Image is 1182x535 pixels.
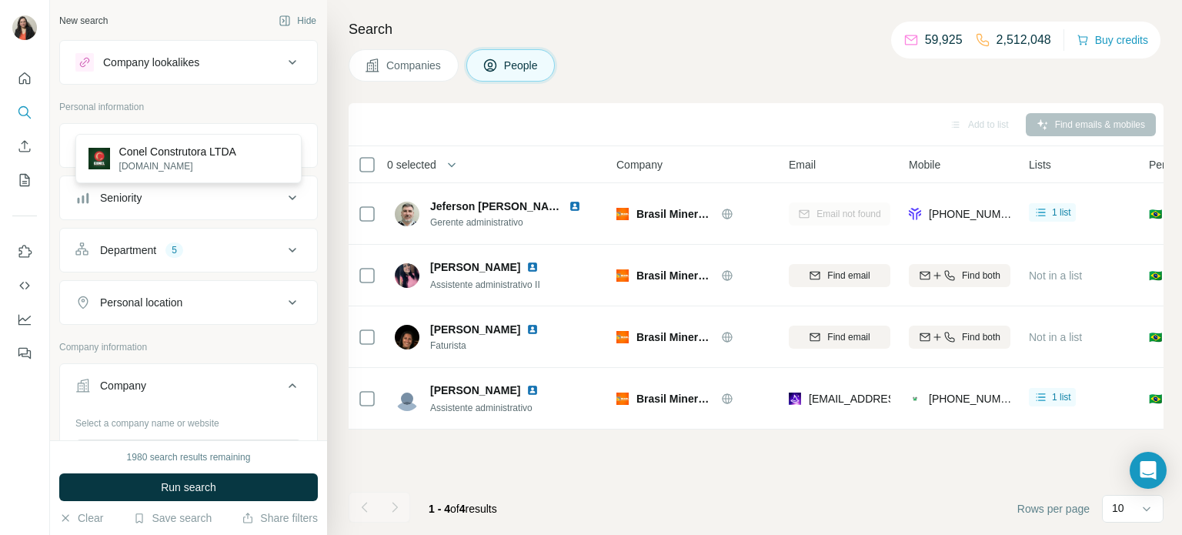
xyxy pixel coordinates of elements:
img: LinkedIn logo [526,261,539,273]
span: People [504,58,539,73]
img: LinkedIn logo [526,384,539,396]
span: Assistente administrativo II [430,279,540,290]
span: [EMAIL_ADDRESS][PERSON_NAME][DOMAIN_NAME] [809,393,1080,405]
button: Save search [133,510,212,526]
span: 1 list [1052,206,1071,219]
button: Company lookalikes [60,44,317,81]
img: LinkedIn logo [526,323,539,336]
span: Not in a list [1029,331,1082,343]
span: [PHONE_NUMBER] [929,208,1026,220]
span: [PERSON_NAME] [430,322,520,337]
p: Conel Construtora LTDA [119,144,236,159]
button: Dashboard [12,306,37,333]
span: of [450,503,459,515]
div: 5 [165,243,183,257]
p: 59,925 [925,31,963,49]
button: Find email [789,326,890,349]
span: Rows per page [1017,501,1090,517]
button: Use Surfe on LinkedIn [12,238,37,266]
div: Personal location [100,295,182,310]
span: results [429,503,497,515]
span: [PERSON_NAME] [430,384,520,396]
div: Open Intercom Messenger [1130,452,1167,489]
span: 🇧🇷 [1149,206,1162,222]
button: Feedback [12,339,37,367]
img: Avatar [395,202,419,226]
img: Logo of Brasil Mineração [616,331,629,343]
button: Share filters [242,510,318,526]
img: Logo of Brasil Mineração [616,269,629,282]
span: Lists [1029,157,1051,172]
button: Department5 [60,232,317,269]
img: Avatar [395,263,419,288]
div: 1980 search results remaining [127,450,251,464]
span: [PHONE_NUMBER] [929,393,1026,405]
span: Faturista [430,339,557,353]
div: Select a company name or website [75,410,302,430]
button: Seniority [60,179,317,216]
img: LinkedIn logo [569,200,581,212]
img: Conel Construtora LTDA [88,148,110,169]
div: Seniority [100,190,142,206]
p: Company information [59,340,318,354]
button: Run search [59,473,318,501]
button: Find both [909,264,1010,287]
span: Brasil Mineração [636,329,713,345]
button: Company [60,367,317,410]
h4: Search [349,18,1164,40]
span: Brasil Mineração [636,268,713,283]
span: Email [789,157,816,172]
p: 2,512,048 [997,31,1051,49]
p: Personal information [59,100,318,114]
span: Find email [827,330,870,344]
button: Enrich CSV [12,132,37,160]
img: provider wiza logo [789,391,801,406]
img: Avatar [12,15,37,40]
img: Logo of Brasil Mineração [616,393,629,405]
button: Use Surfe API [12,272,37,299]
span: 1 - 4 [429,503,450,515]
button: Find both [909,326,1010,349]
span: Find both [962,330,1000,344]
button: My lists [12,166,37,194]
img: Avatar [395,386,419,411]
img: provider contactout logo [909,391,921,406]
button: Hide [268,9,327,32]
span: Companies [386,58,442,73]
p: [DOMAIN_NAME] [119,159,236,173]
span: Find email [827,269,870,283]
span: Brasil Mineração [636,391,713,406]
img: Logo of Brasil Mineração [616,208,629,220]
span: Company [616,157,663,172]
span: Assistente administrativo [430,403,533,413]
button: Find email [789,264,890,287]
div: New search [59,14,108,28]
span: 4 [459,503,466,515]
button: Job title [60,127,317,164]
div: Company lookalikes [103,55,199,70]
button: Quick start [12,65,37,92]
span: 🇧🇷 [1149,329,1162,345]
div: Company [100,378,146,393]
span: 1 list [1052,390,1071,404]
span: Run search [161,480,216,495]
img: Avatar [395,325,419,349]
span: Gerente administrativo [430,216,599,229]
span: 🇧🇷 [1149,268,1162,283]
div: Department [100,242,156,258]
span: Brasil Mineração [636,206,713,222]
span: Find both [962,269,1000,283]
span: 🇧🇷 [1149,391,1162,406]
span: Mobile [909,157,940,172]
span: [PERSON_NAME] [430,259,520,275]
span: 0 selected [387,157,436,172]
p: 10 [1112,500,1124,516]
span: Not in a list [1029,269,1082,282]
button: Buy credits [1077,29,1148,51]
img: provider forager logo [909,206,921,222]
button: Personal location [60,284,317,321]
button: Search [12,99,37,126]
span: Jeferson [PERSON_NAME] [430,200,569,212]
button: Clear [59,510,103,526]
